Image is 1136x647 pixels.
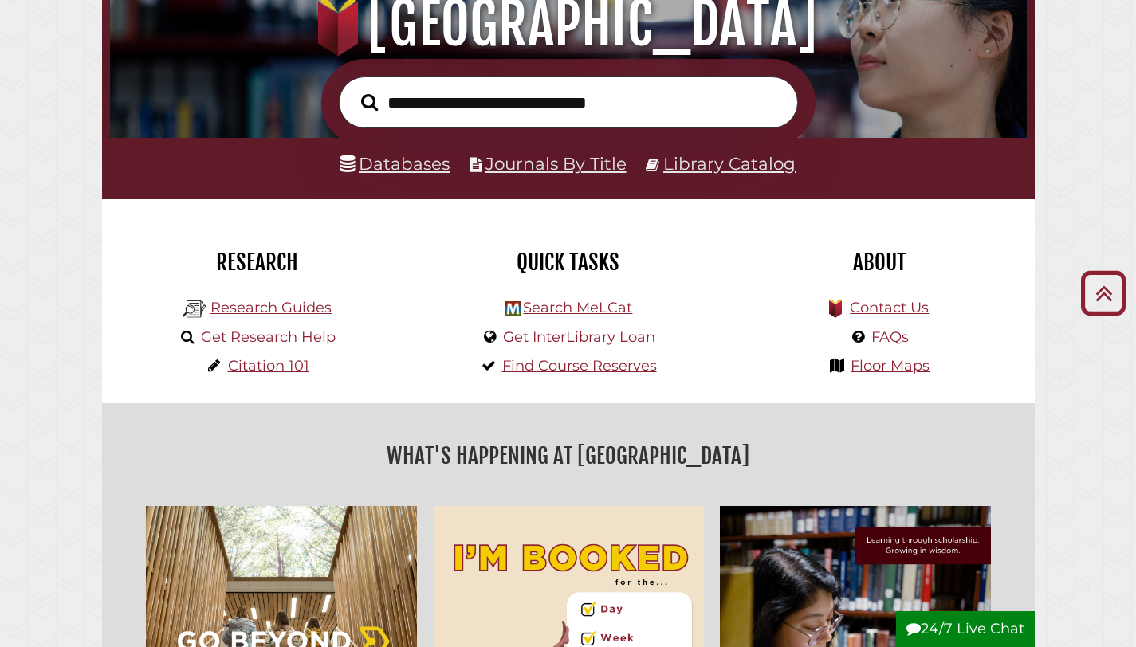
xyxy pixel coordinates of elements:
[114,249,401,276] h2: Research
[183,297,206,321] img: Hekman Library Logo
[851,357,930,374] a: Floor Maps
[871,328,909,346] a: FAQs
[361,93,378,112] i: Search
[201,328,336,346] a: Get Research Help
[663,153,796,174] a: Library Catalog
[1075,280,1132,306] a: Back to Top
[228,357,309,374] a: Citation 101
[850,299,929,316] a: Contact Us
[425,249,712,276] h2: Quick Tasks
[505,301,521,316] img: Hekman Library Logo
[353,89,386,116] button: Search
[523,299,632,316] a: Search MeLCat
[114,437,1023,474] h2: What's Happening at [GEOGRAPHIC_DATA]
[502,357,657,374] a: Find Course Reserves
[340,153,450,174] a: Databases
[210,299,332,316] a: Research Guides
[736,249,1023,276] h2: About
[485,153,627,174] a: Journals By Title
[503,328,655,346] a: Get InterLibrary Loan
